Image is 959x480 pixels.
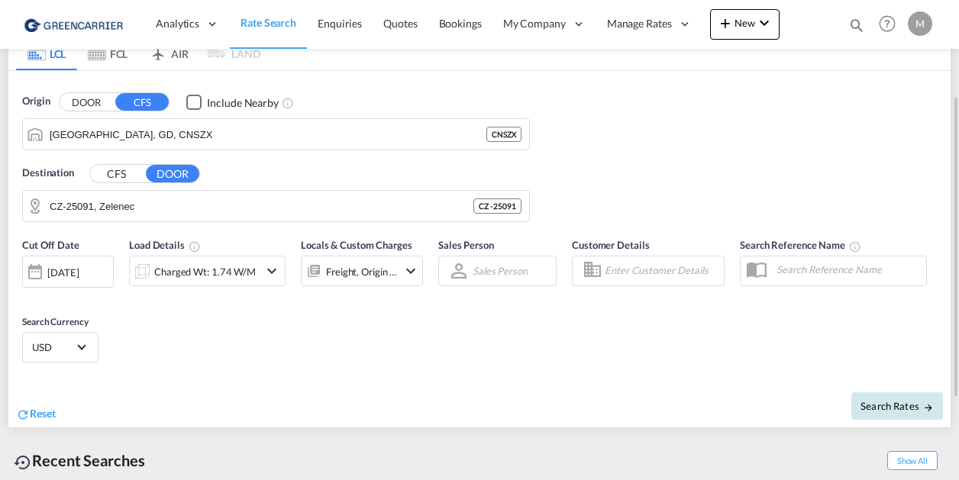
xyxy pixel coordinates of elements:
span: Quotes [383,17,417,30]
md-icon: Your search will be saved by the below given name [849,240,861,253]
md-pagination-wrapper: Use the left and right arrow keys to navigate between tabs [16,37,260,70]
div: icon-refreshReset [16,406,56,423]
span: Locals & Custom Charges [301,239,412,251]
span: New [716,17,773,29]
md-icon: icon-refresh [16,408,30,421]
span: Load Details [129,239,201,251]
md-tab-item: LCL [16,37,77,70]
span: Search Reference Name [740,239,861,251]
span: Customer Details [572,239,649,251]
span: Reset [30,407,56,420]
div: Origin DOOR CFS Checkbox No InkUnchecked: Ignores neighbouring ports when fetching rates.Checked ... [8,71,951,427]
md-icon: icon-chevron-down [402,262,420,280]
input: Enter Customer Details [605,259,719,282]
div: icon-magnify [848,17,865,40]
md-datepicker: Select [22,286,34,307]
span: Analytics [156,16,199,31]
span: Show All [887,451,938,470]
button: CFS [115,93,169,111]
span: USD [32,340,75,354]
div: [DATE] [47,266,79,279]
md-icon: Unchecked: Ignores neighbouring ports when fetching rates.Checked : Includes neighbouring ports w... [282,97,294,109]
span: Search Currency [22,316,89,327]
md-icon: icon-chevron-down [263,262,281,280]
md-icon: icon-backup-restore [14,453,32,472]
div: Help [874,11,908,38]
input: Search Reference Name [769,258,926,281]
input: Search by Door [50,195,473,217]
md-icon: icon-arrow-right [923,402,934,413]
md-select: Sales Person [471,259,529,282]
md-icon: icon-chevron-down [755,14,773,32]
div: Recent Searches [8,443,151,478]
div: M [908,11,932,36]
md-checkbox: Checkbox No Ink [186,94,279,110]
button: DOOR [60,94,113,111]
button: Search Ratesicon-arrow-right [851,392,943,420]
span: Origin [22,94,50,109]
md-tab-item: FCL [77,37,138,70]
div: Charged Wt: 1.74 W/Micon-chevron-down [129,256,286,286]
md-icon: icon-plus 400-fg [716,14,735,32]
span: Search Rates [861,400,934,412]
span: My Company [503,16,566,31]
span: Sales Person [438,239,494,251]
div: CNSZX [486,127,521,142]
span: Rate Search [241,16,296,29]
md-icon: icon-airplane [149,45,167,56]
div: Include Nearby [207,95,279,111]
md-select: Select Currency: $ USDUnited States Dollar [31,336,90,358]
md-input-container: CZ-25091,Zelenec [23,191,529,221]
div: Freight Origin Destinationicon-chevron-down [301,256,423,286]
button: CFS [90,166,144,183]
button: DOOR [146,165,199,182]
button: icon-plus 400-fgNewicon-chevron-down [710,9,780,40]
span: Help [874,11,900,37]
span: Cut Off Date [22,239,79,251]
md-icon: icon-magnify [848,17,865,34]
md-tab-item: AIR [138,37,199,70]
span: Enquiries [318,17,362,30]
span: Bookings [439,17,482,30]
div: Charged Wt: 1.74 W/M [154,261,256,282]
span: CZ - 25091 [479,201,516,211]
span: Manage Rates [607,16,672,31]
md-input-container: Shenzhen, GD, CNSZX [23,119,529,150]
md-icon: Chargeable Weight [189,240,201,253]
input: Search by Port [50,123,486,146]
span: Destination [22,166,74,181]
div: Freight Origin Destination [326,261,398,282]
img: 757bc1808afe11efb73cddab9739634b.png [23,7,126,41]
div: [DATE] [22,256,114,288]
